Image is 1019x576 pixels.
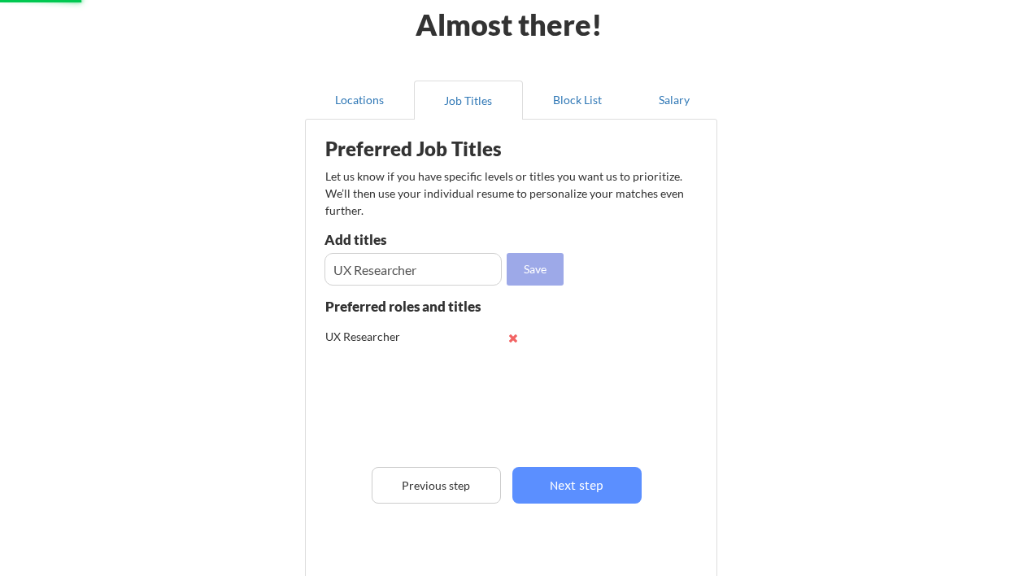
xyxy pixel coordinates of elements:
div: Preferred roles and titles [325,299,501,313]
button: Block List [523,81,632,120]
button: Locations [305,81,414,120]
button: Job Titles [414,81,523,120]
div: UX Researcher [325,329,432,345]
div: Add titles [324,233,498,247]
input: E.g. Senior Product Manager [324,253,502,286]
button: Previous step [372,467,501,504]
button: Save [507,253,564,286]
button: Next step [512,467,642,504]
div: Let us know if you have specific levels or titles you want us to prioritize. We’ll then use your ... [325,168,686,219]
div: Preferred Job Titles [325,139,530,159]
div: Almost there! [395,10,622,39]
button: Salary [632,81,717,120]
